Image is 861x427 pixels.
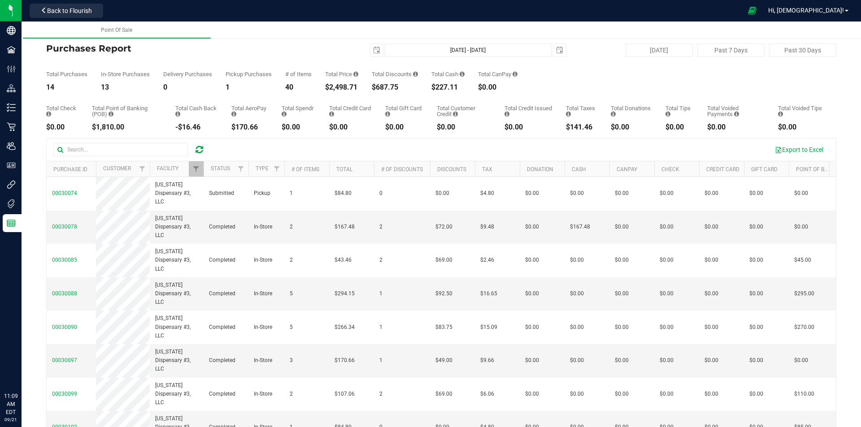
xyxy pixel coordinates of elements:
[707,105,765,117] div: Total Voided Payments
[615,223,629,231] span: $0.00
[52,290,77,297] span: 00030088
[290,223,293,231] span: 2
[163,71,212,77] div: Delivery Purchases
[697,43,765,57] button: Past 7 Days
[794,256,811,264] span: $45.00
[615,356,629,365] span: $0.00
[570,223,590,231] span: $167.48
[335,256,352,264] span: $43.46
[290,256,293,264] span: 2
[379,390,383,398] span: 2
[353,71,358,77] i: Sum of the total prices of all purchases in the date range.
[570,289,584,298] span: $0.00
[570,390,584,398] span: $0.00
[435,323,452,332] span: $83.75
[566,105,597,117] div: Total Taxes
[480,223,494,231] span: $9.48
[290,189,293,198] span: 1
[478,71,517,77] div: Total CanPay
[175,105,218,117] div: Total Cash Back
[270,161,284,177] a: Filter
[325,71,358,77] div: Total Price
[742,2,762,19] span: Open Ecommerce Menu
[329,111,334,117] i: Sum of the successful, non-voided credit card payment transactions for all purchases in the date ...
[52,190,77,196] span: 00030074
[335,323,355,332] span: $266.34
[282,124,316,131] div: $0.00
[329,124,372,131] div: $0.00
[660,289,674,298] span: $0.00
[385,105,423,117] div: Total Gift Card
[478,84,517,91] div: $0.00
[525,356,539,365] span: $0.00
[796,166,860,173] a: Point of Banking (POB)
[335,223,355,231] span: $167.48
[504,105,552,117] div: Total Credit Issued
[46,43,309,53] h4: Purchases Report
[155,381,198,407] span: [US_STATE] Dispensary #3, LLC
[665,124,693,131] div: $0.00
[52,224,77,230] span: 00030078
[135,161,150,177] a: Filter
[92,124,162,131] div: $1,810.00
[749,289,763,298] span: $0.00
[4,392,17,416] p: 11:09 AM EDT
[707,124,765,131] div: $0.00
[52,391,77,397] span: 00030099
[660,356,674,365] span: $0.00
[385,111,390,117] i: Sum of the successful, non-voided gift card payment transactions for all purchases in the date ra...
[570,256,584,264] span: $0.00
[749,323,763,332] span: $0.00
[155,314,198,340] span: [US_STATE] Dispensary #3, LLC
[231,124,268,131] div: $170.66
[175,111,180,117] i: Sum of the cash-back amounts from rounded-up electronic payments for all purchases in the date ra...
[570,323,584,332] span: $0.00
[335,356,355,365] span: $170.66
[749,356,763,365] span: $0.00
[704,223,718,231] span: $0.00
[254,223,272,231] span: In-Store
[285,84,312,91] div: 40
[525,323,539,332] span: $0.00
[665,111,670,117] i: Sum of all tips added to successful, non-voided payments for all purchases in the date range.
[379,256,383,264] span: 2
[254,256,272,264] span: In-Store
[7,84,16,93] inline-svg: Distribution
[617,166,637,173] a: CanPay
[290,356,293,365] span: 3
[101,27,132,33] span: Point Of Sale
[254,189,270,198] span: Pickup
[282,111,287,117] i: Sum of the successful, non-voided Spendr payment transactions for all purchases in the date range.
[665,105,693,117] div: Total Tips
[325,84,358,91] div: $2,498.71
[209,189,234,198] span: Submitted
[660,223,674,231] span: $0.00
[7,199,16,208] inline-svg: Tags
[660,256,674,264] span: $0.00
[52,257,77,263] span: 00030085
[231,105,268,117] div: Total AeroPay
[570,356,584,365] span: $0.00
[749,256,763,264] span: $0.00
[706,166,739,173] a: Credit Card
[282,105,316,117] div: Total Spendr
[615,289,629,298] span: $0.00
[101,84,150,91] div: 13
[525,390,539,398] span: $0.00
[372,71,418,77] div: Total Discounts
[660,390,674,398] span: $0.00
[52,324,77,330] span: 00030090
[794,356,808,365] span: $0.00
[336,166,352,173] a: Total
[256,165,269,172] a: Type
[480,189,494,198] span: $4.80
[704,256,718,264] span: $0.00
[437,105,491,117] div: Total Customer Credit
[768,7,844,14] span: Hi, [DEMOGRAPHIC_DATA]!
[566,111,571,117] i: Sum of the total taxes for all purchases in the date range.
[211,165,230,172] a: Status
[460,71,465,77] i: Sum of the successful, non-voided cash payment transactions for all purchases in the date range. ...
[704,390,718,398] span: $0.00
[175,124,218,131] div: -$16.46
[504,124,552,131] div: $0.00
